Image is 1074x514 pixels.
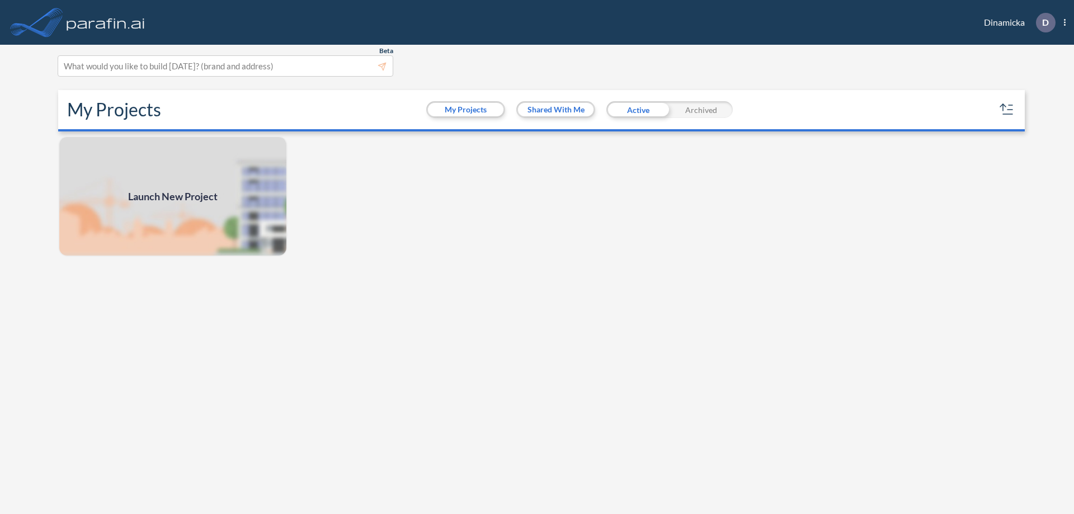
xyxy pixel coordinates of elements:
[379,46,393,55] span: Beta
[428,103,503,116] button: My Projects
[606,101,670,118] div: Active
[58,136,288,257] img: add
[967,13,1066,32] div: Dinamicka
[67,99,161,120] h2: My Projects
[64,11,147,34] img: logo
[998,101,1016,119] button: sort
[670,101,733,118] div: Archived
[128,189,218,204] span: Launch New Project
[1042,17,1049,27] p: D
[58,136,288,257] a: Launch New Project
[518,103,593,116] button: Shared With Me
